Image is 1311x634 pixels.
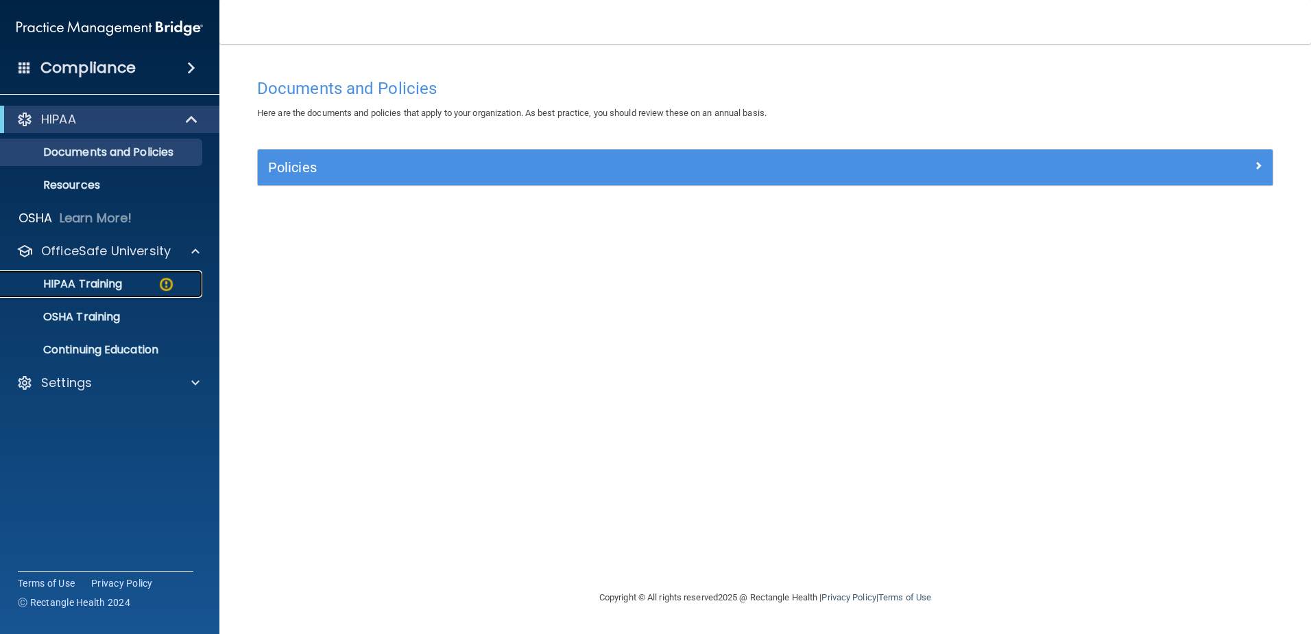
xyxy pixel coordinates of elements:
[878,592,931,602] a: Terms of Use
[268,160,1009,175] h5: Policies
[18,596,130,609] span: Ⓒ Rectangle Health 2024
[9,178,196,192] p: Resources
[257,80,1273,97] h4: Documents and Policies
[257,108,767,118] span: Here are the documents and policies that apply to your organization. As best practice, you should...
[41,375,92,391] p: Settings
[60,210,132,226] p: Learn More!
[16,375,200,391] a: Settings
[91,576,153,590] a: Privacy Policy
[821,592,876,602] a: Privacy Policy
[41,243,171,259] p: OfficeSafe University
[18,576,75,590] a: Terms of Use
[16,14,203,42] img: PMB logo
[9,343,196,357] p: Continuing Education
[515,576,1015,620] div: Copyright © All rights reserved 2025 @ Rectangle Health | |
[19,210,53,226] p: OSHA
[9,145,196,159] p: Documents and Policies
[158,276,175,293] img: warning-circle.0cc9ac19.png
[9,310,120,324] p: OSHA Training
[41,111,76,128] p: HIPAA
[16,111,199,128] a: HIPAA
[16,243,200,259] a: OfficeSafe University
[40,58,136,78] h4: Compliance
[268,156,1262,178] a: Policies
[9,277,122,291] p: HIPAA Training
